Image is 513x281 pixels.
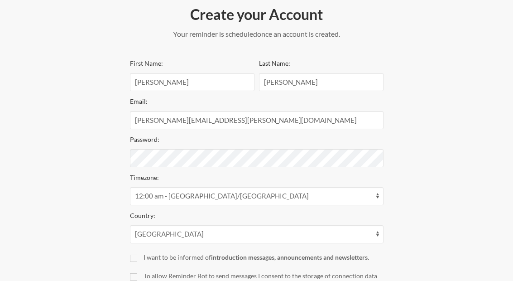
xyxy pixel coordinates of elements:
[130,29,384,39] p: Your reminder is scheduled once an account is created.
[130,273,137,281] input: To allow Reminder Bot to send messages I consent to the storage of connection data by accepting t...
[130,59,163,67] label: First Name:
[130,136,159,143] label: Password:
[130,255,137,262] input: I want to be informed ofintroduction messages, announcements and newsletters.
[144,252,384,262] div: I want to be informed of
[130,174,159,181] label: Timezone:
[130,97,148,105] label: Email:
[130,5,384,24] h2: Create your Account
[259,59,290,67] label: Last Name:
[130,212,155,219] label: Country:
[211,253,369,261] strong: introduction messages, announcements and newsletters.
